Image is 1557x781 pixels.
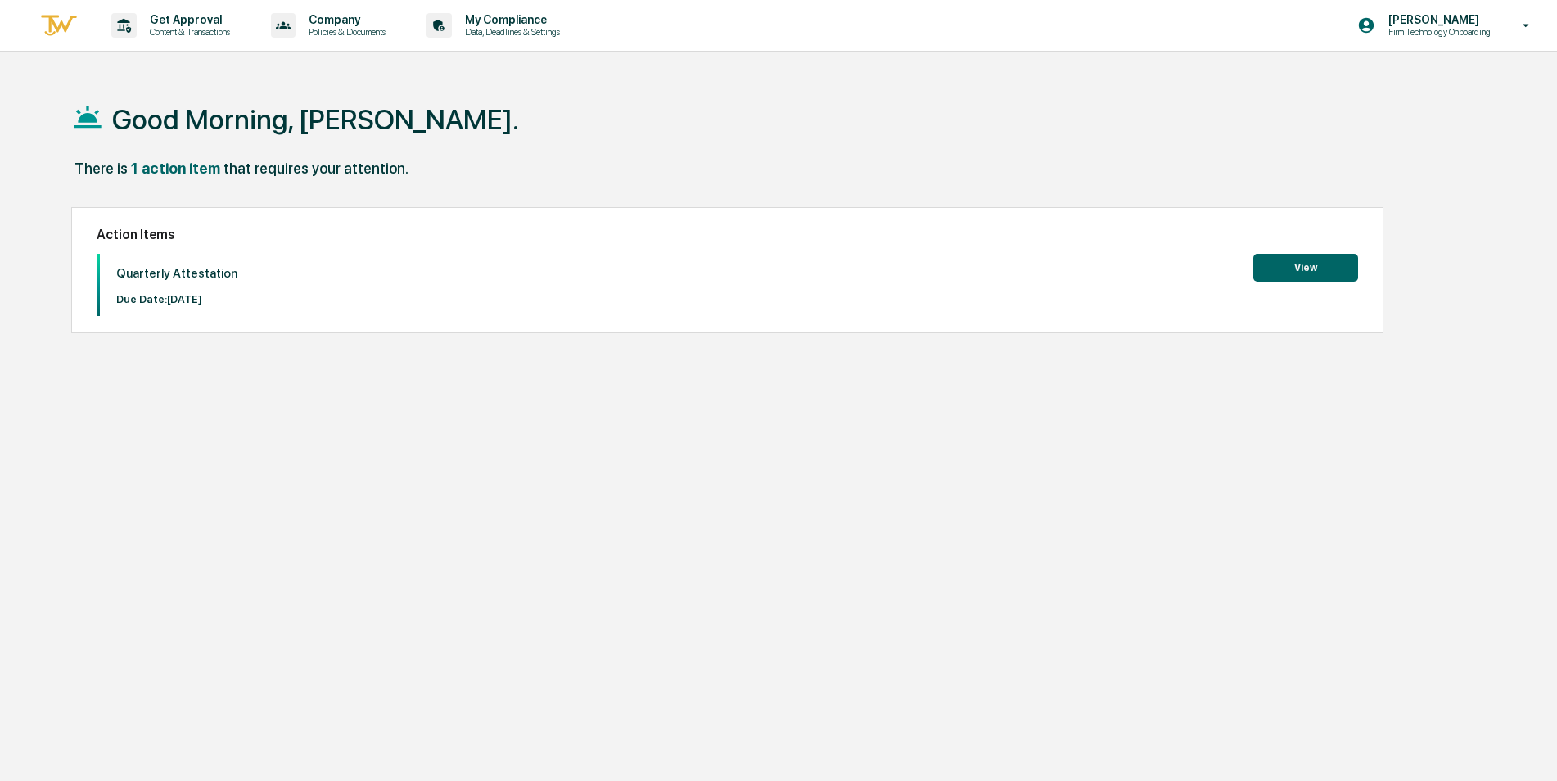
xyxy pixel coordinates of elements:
p: [PERSON_NAME] [1375,13,1499,26]
p: Data, Deadlines & Settings [452,26,568,38]
p: My Compliance [452,13,568,26]
p: Company [296,13,394,26]
a: View [1253,259,1358,274]
p: Get Approval [137,13,238,26]
p: Firm Technology Onboarding [1375,26,1499,38]
p: Content & Transactions [137,26,238,38]
h1: Good Morning, [PERSON_NAME]. [112,103,519,136]
button: View [1253,254,1358,282]
p: Policies & Documents [296,26,394,38]
img: logo [39,12,79,39]
div: There is [74,160,128,177]
h2: Action Items [97,227,1358,242]
p: Quarterly Attestation [116,266,237,281]
div: 1 action item [131,160,220,177]
div: that requires your attention. [223,160,408,177]
p: Due Date: [DATE] [116,293,237,305]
